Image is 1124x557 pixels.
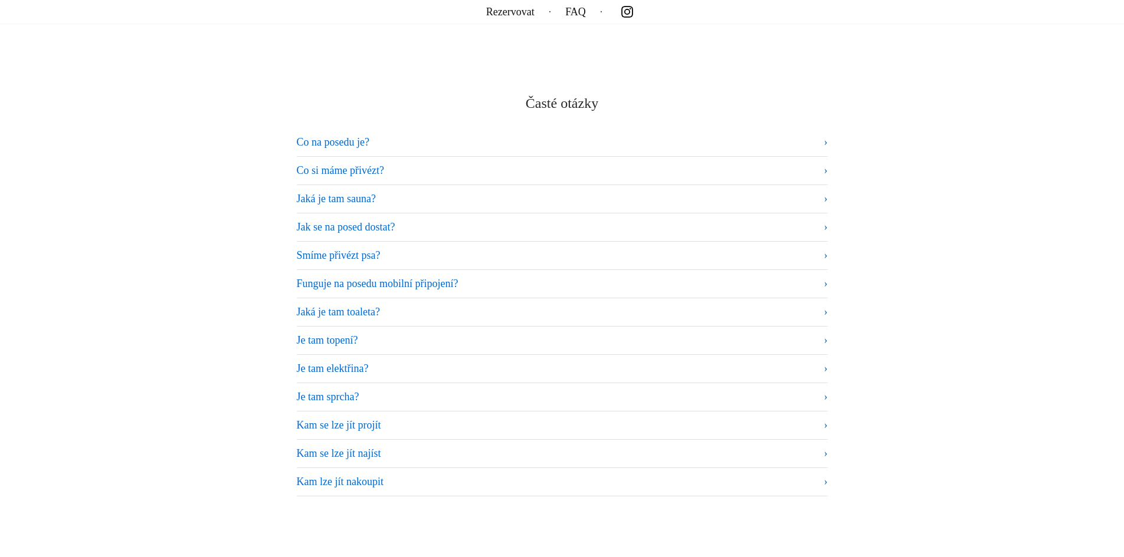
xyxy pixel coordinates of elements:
[297,389,828,405] summary: Je tam sprcha?
[297,163,828,179] summary: Co si máme přivézt?
[297,134,828,150] summary: Co na posedu je?
[297,248,828,263] summary: Smíme přivézt psa?
[297,219,828,235] summary: Jak se na posed dostat?
[297,474,828,490] summary: Kam lze jít nakoupit
[297,304,828,320] summary: Jaká je tam toaleta?
[297,417,828,433] summary: Kam se lze jít projít
[297,332,828,348] summary: Je tam topení?
[297,446,828,462] summary: Kam se lze jít najíst
[297,191,828,207] summary: Jaká je tam sauna?
[297,361,828,377] summary: Je tam elektřina?
[297,276,828,292] summary: Funguje na posedu mobilní připojení?
[297,95,828,112] h3: Časté otázky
